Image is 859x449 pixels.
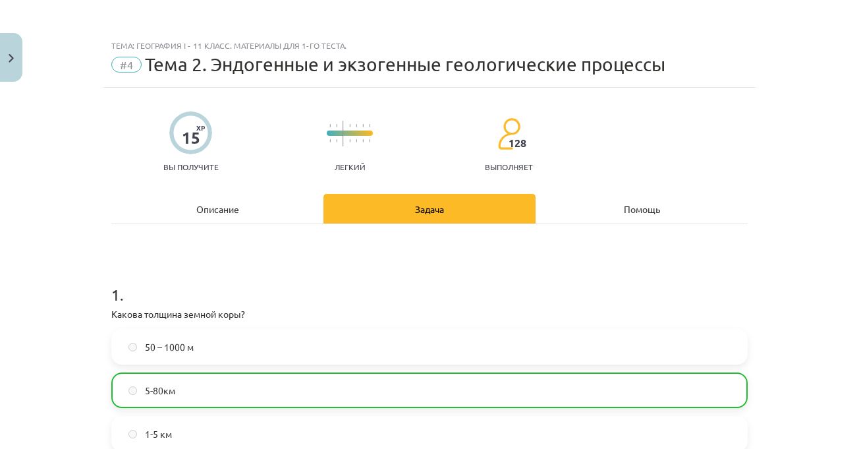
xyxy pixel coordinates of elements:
font: 5-80км [145,384,175,396]
img: students-c634bb4e5e11cddfef0936a35e636f08e4e9abd3cc4e673bd6f9a4125e45ecb1.svg [497,117,520,150]
img: icon-short-line-57e1e144782c952c97e751825c79c345078a6d821885a25fce030b3d8c18986b.svg [349,124,350,127]
img: icon-close-lesson-0947bae3869378f0d4975bcd49f059093ad1ed9edebbc8119c70593378902aed.svg [9,54,14,63]
font: Помощь [624,203,660,215]
font: 15 [182,127,200,148]
font: #4 [120,58,133,71]
font: Какова толщина земной коры? [111,308,245,320]
font: 1-5 км [145,428,172,440]
font: Вы получите [163,162,219,172]
font: 50 – 1000 м [145,341,194,353]
font: 1 [111,285,120,304]
input: 50 – 1000 м [128,343,137,351]
img: icon-short-line-57e1e144782c952c97e751825c79c345078a6d821885a25fce030b3d8c18986b.svg [356,124,357,127]
input: 1-5 км [128,430,137,438]
img: icon-short-line-57e1e144782c952c97e751825c79c345078a6d821885a25fce030b3d8c18986b.svg [329,139,331,142]
font: Описание [196,203,239,215]
img: icon-short-line-57e1e144782c952c97e751825c79c345078a6d821885a25fce030b3d8c18986b.svg [336,139,337,142]
font: Задача [415,203,444,215]
img: icon-short-line-57e1e144782c952c97e751825c79c345078a6d821885a25fce030b3d8c18986b.svg [369,139,370,142]
font: . [120,285,124,304]
img: icon-long-line-d9ea69661e0d244f92f715978eff75569469978d946b2353a9bb055b3ed8787d.svg [343,121,344,146]
font: Тема: География I - 11 класс. Материалы для 1-го теста. [111,40,346,51]
font: XP [196,123,205,133]
font: 128 [509,136,526,150]
img: icon-short-line-57e1e144782c952c97e751825c79c345078a6d821885a25fce030b3d8c18986b.svg [362,139,364,142]
img: icon-short-line-57e1e144782c952c97e751825c79c345078a6d821885a25fce030b3d8c18986b.svg [362,124,364,127]
img: icon-short-line-57e1e144782c952c97e751825c79c345078a6d821885a25fce030b3d8c18986b.svg [349,139,350,142]
font: выполняет [485,162,533,172]
input: 5-80км [128,386,137,395]
img: icon-short-line-57e1e144782c952c97e751825c79c345078a6d821885a25fce030b3d8c18986b.svg [329,124,331,127]
img: icon-short-line-57e1e144782c952c97e751825c79c345078a6d821885a25fce030b3d8c18986b.svg [356,139,357,142]
font: Легкий [335,162,366,172]
img: icon-short-line-57e1e144782c952c97e751825c79c345078a6d821885a25fce030b3d8c18986b.svg [369,124,370,127]
font: Тема 2. Эндогенные и экзогенные геологические процессы [145,53,665,75]
img: icon-short-line-57e1e144782c952c97e751825c79c345078a6d821885a25fce030b3d8c18986b.svg [336,124,337,127]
